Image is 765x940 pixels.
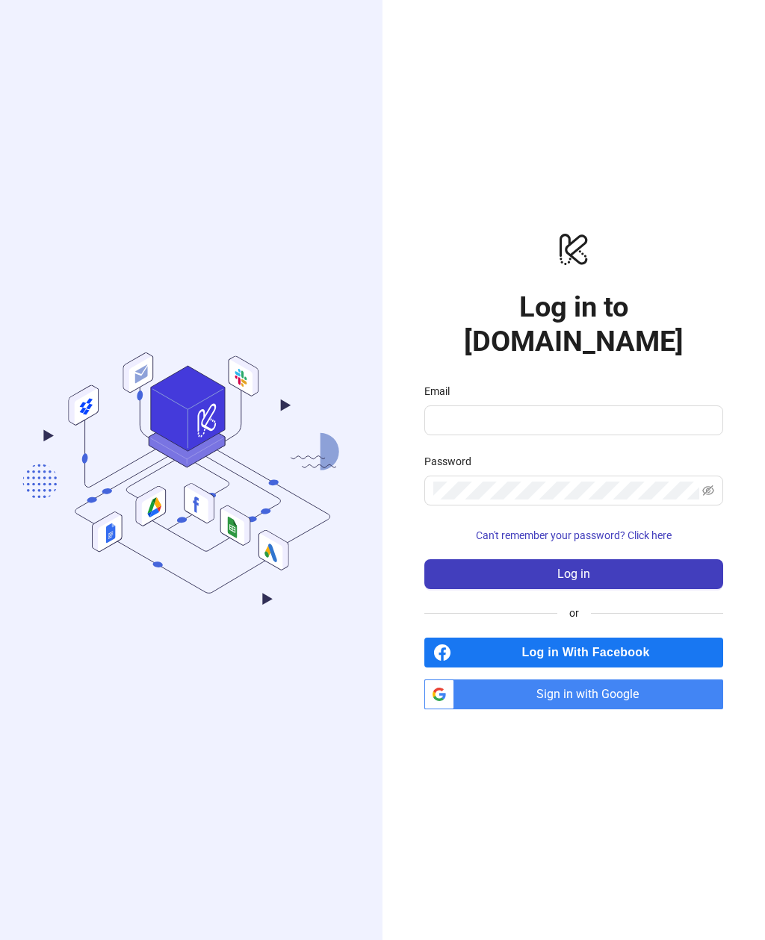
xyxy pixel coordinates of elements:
input: Email [433,411,711,429]
a: Can't remember your password? Click here [424,529,723,541]
button: Can't remember your password? Click here [424,523,723,547]
a: Log in With Facebook [424,638,723,667]
a: Sign in with Google [424,679,723,709]
button: Log in [424,559,723,589]
label: Password [424,453,481,470]
span: Sign in with Google [460,679,723,709]
span: Can't remember your password? Click here [476,529,672,541]
span: Log in [557,567,590,581]
span: eye-invisible [702,485,714,497]
label: Email [424,383,459,399]
h1: Log in to [DOMAIN_NAME] [424,290,723,359]
span: Log in With Facebook [457,638,723,667]
span: or [557,605,591,621]
input: Password [433,482,699,499]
